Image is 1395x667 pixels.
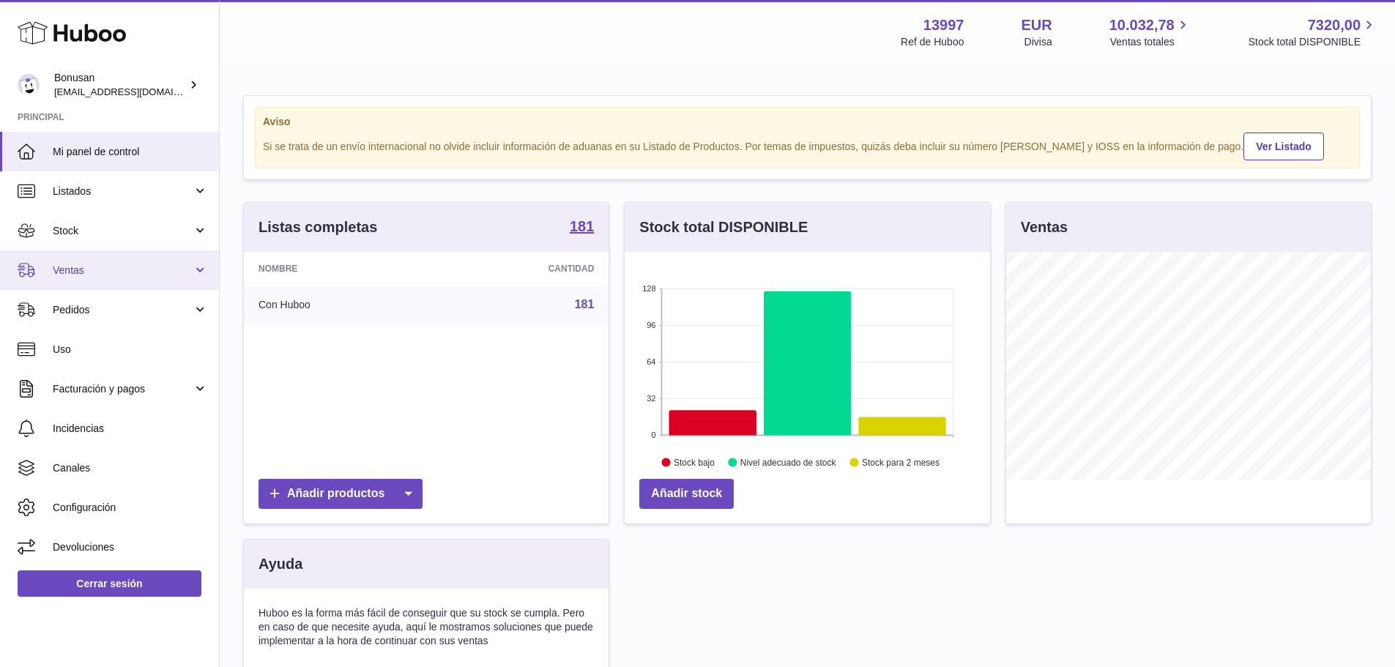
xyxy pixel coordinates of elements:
img: info@bonusan.es [18,74,40,96]
text: Stock para 2 meses [862,458,940,468]
a: Añadir stock [639,479,734,509]
span: Uso [53,343,208,357]
p: Huboo es la forma más fácil de conseguir que su stock se cumpla. Pero en caso de que necesite ayu... [258,606,594,648]
a: 10.032,78 Ventas totales [1109,15,1191,49]
text: 96 [647,321,656,329]
span: Configuración [53,501,208,515]
span: Ventas totales [1110,35,1191,49]
span: [EMAIL_ADDRESS][DOMAIN_NAME] [54,86,215,97]
td: Con Huboo [244,286,434,324]
span: Listados [53,185,193,198]
text: 128 [642,284,655,293]
a: Ver Listado [1243,133,1323,160]
th: Cantidad [434,252,609,286]
a: 181 [570,219,594,236]
span: Devoluciones [53,540,208,554]
span: Facturación y pagos [53,382,193,396]
text: Nivel adecuado de stock [740,458,837,468]
div: Si se trata de un envío internacional no olvide incluir información de aduanas en su Listado de P... [263,130,1352,160]
span: Stock [53,224,193,238]
div: Divisa [1024,35,1052,49]
a: Cerrar sesión [18,570,201,597]
span: Mi panel de control [53,145,208,159]
th: Nombre [244,252,434,286]
a: 181 [575,298,595,310]
a: Añadir productos [258,479,423,509]
div: Bonusan [54,71,186,99]
text: 32 [647,394,656,403]
text: 0 [652,431,656,439]
strong: 181 [570,219,594,234]
strong: EUR [1021,15,1052,35]
h3: Stock total DISPONIBLE [639,217,808,237]
span: Ventas [53,264,193,277]
span: Pedidos [53,303,193,317]
strong: Aviso [263,115,1352,129]
strong: 13997 [923,15,964,35]
span: Canales [53,461,208,475]
a: 7320,00 Stock total DISPONIBLE [1249,15,1377,49]
h3: Ayuda [258,554,302,574]
h3: Ventas [1021,217,1068,237]
span: 7320,00 [1308,15,1361,35]
span: Stock total DISPONIBLE [1249,35,1377,49]
text: Stock bajo [674,458,715,468]
h3: Listas completas [258,217,377,237]
span: 10.032,78 [1109,15,1175,35]
div: Ref de Huboo [901,35,964,49]
span: Incidencias [53,422,208,436]
text: 64 [647,357,656,366]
